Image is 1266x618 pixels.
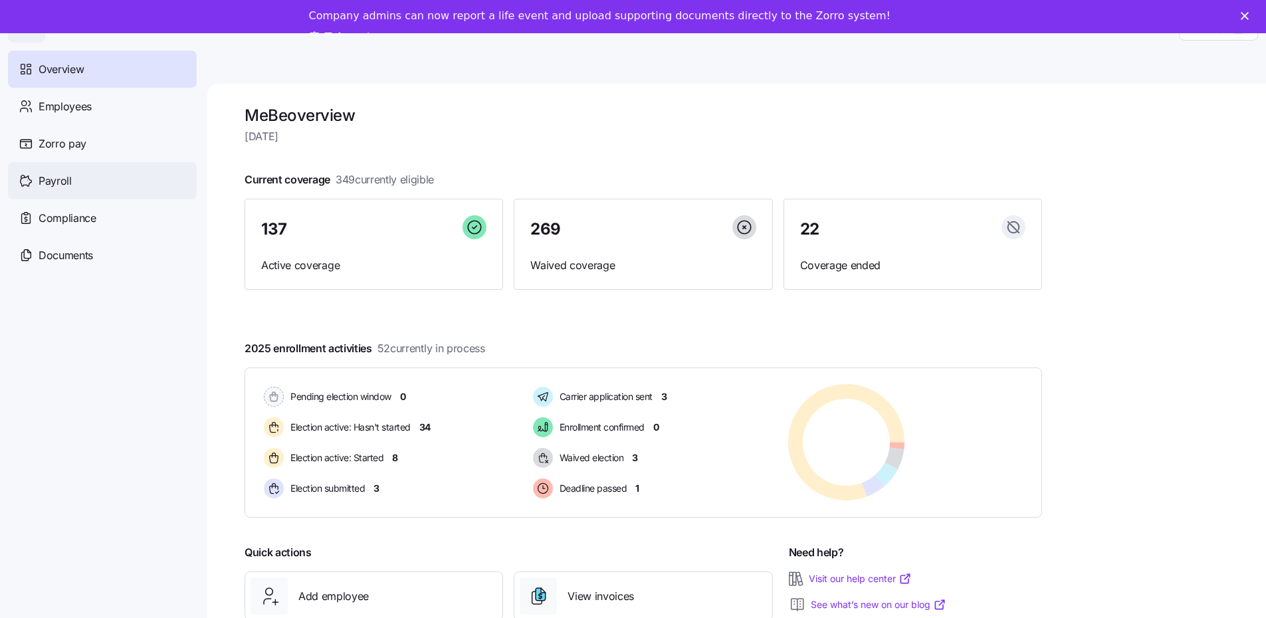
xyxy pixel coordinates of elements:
a: Overview [8,51,197,88]
span: Quick actions [245,544,312,561]
span: Deadline passed [556,482,627,495]
span: Enrollment confirmed [556,421,645,434]
span: 137 [261,221,287,237]
span: 1 [635,482,639,495]
span: Overview [39,61,84,78]
div: Close [1241,12,1254,20]
span: Active coverage [261,257,486,274]
span: 34 [419,421,431,434]
a: Employees [8,88,197,125]
span: 3 [661,390,667,403]
span: Election active: Hasn't started [286,421,411,434]
span: Payroll [39,173,72,189]
span: Carrier application sent [556,390,653,403]
a: Documents [8,237,197,274]
div: Company admins can now report a life event and upload supporting documents directly to the Zorro ... [309,9,891,23]
span: Election submitted [286,482,365,495]
span: Waived coverage [530,257,756,274]
a: Take a tour [309,31,392,45]
span: Election active: Started [286,451,383,464]
span: Documents [39,247,93,264]
span: 3 [632,451,638,464]
span: 8 [392,451,398,464]
a: Zorro pay [8,125,197,162]
span: Employees [39,98,92,115]
a: Visit our help center [809,572,912,585]
a: Compliance [8,199,197,237]
span: Compliance [39,210,96,227]
h1: MeBe overview [245,105,1042,126]
span: 22 [800,221,819,237]
span: Need help? [789,544,844,561]
span: 3 [373,482,379,495]
span: Waived election [556,451,624,464]
span: Pending election window [286,390,391,403]
span: Zorro pay [39,136,86,152]
span: 349 currently eligible [336,171,434,188]
span: Current coverage [245,171,434,188]
span: 0 [653,421,659,434]
span: Add employee [298,588,369,605]
span: 2025 enrollment activities [245,340,485,357]
a: Payroll [8,162,197,199]
a: See what’s new on our blog [811,598,946,611]
span: [DATE] [245,128,1042,145]
span: 52 currently in process [377,340,485,357]
span: 0 [400,390,406,403]
span: View invoices [568,588,634,605]
span: Coverage ended [800,257,1025,274]
span: 269 [530,221,561,237]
